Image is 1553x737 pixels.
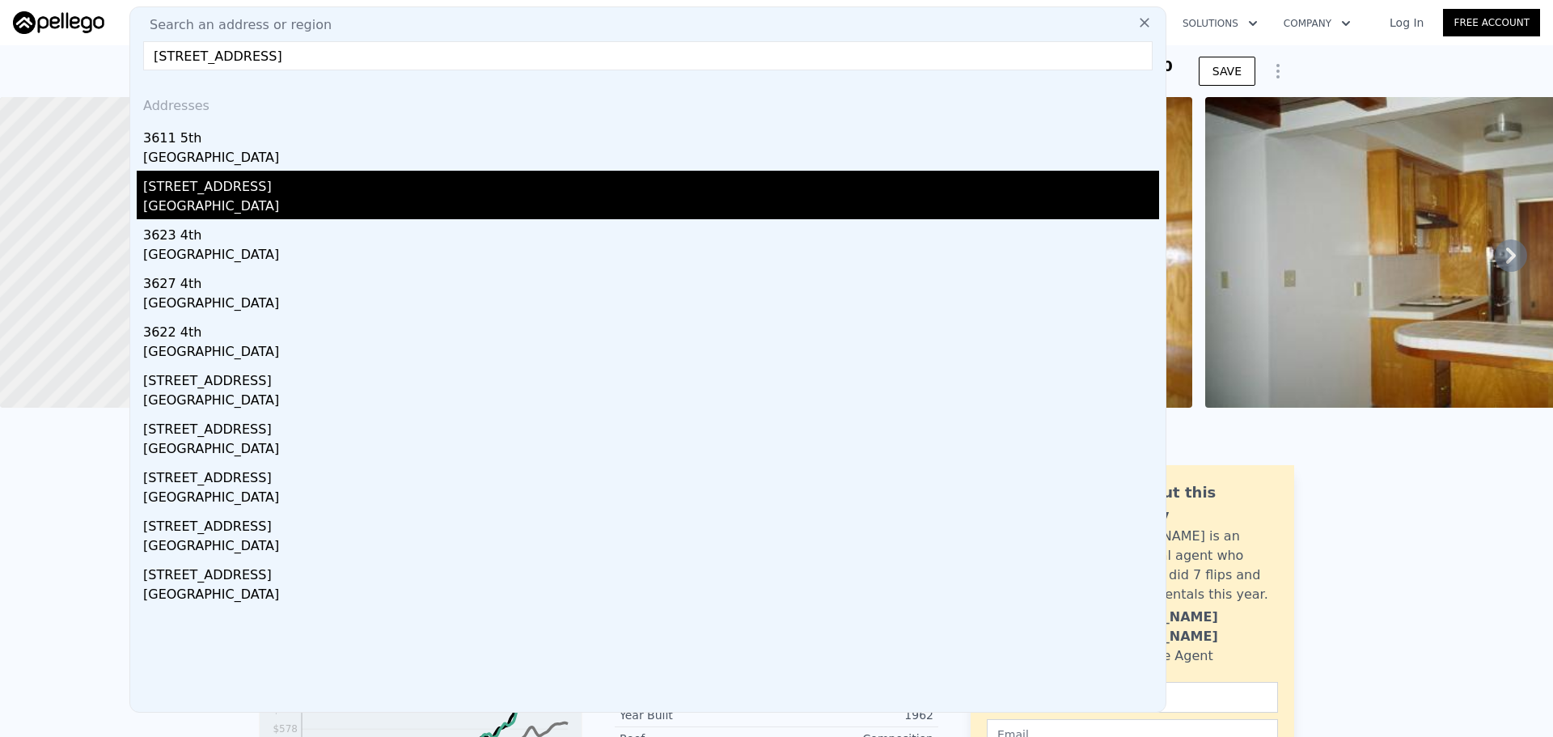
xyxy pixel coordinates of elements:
div: 3627 4th [143,268,1159,294]
button: SAVE [1199,57,1255,86]
div: [STREET_ADDRESS] [143,559,1159,585]
div: [GEOGRAPHIC_DATA] [143,439,1159,462]
div: [PERSON_NAME] [PERSON_NAME] [1098,608,1278,646]
div: 1962 [776,707,933,723]
button: Company [1271,9,1364,38]
div: Ask about this property [1098,481,1278,527]
div: [STREET_ADDRESS] [143,510,1159,536]
img: Pellego [13,11,104,34]
div: [PERSON_NAME] is an active local agent who personally did 7 flips and bought 3 rentals this year. [1098,527,1278,604]
input: Enter an address, city, region, neighborhood or zip code [143,41,1153,70]
div: [STREET_ADDRESS] [143,365,1159,391]
a: Log In [1370,15,1443,31]
tspan: $578 [273,723,298,735]
div: [GEOGRAPHIC_DATA] [143,585,1159,608]
div: [STREET_ADDRESS] [143,462,1159,488]
div: [GEOGRAPHIC_DATA] [143,197,1159,219]
div: [GEOGRAPHIC_DATA] [143,488,1159,510]
div: [STREET_ADDRESS] [143,171,1159,197]
div: 3623 4th [143,219,1159,245]
div: [GEOGRAPHIC_DATA] [143,148,1159,171]
div: 3622 4th [143,316,1159,342]
div: [GEOGRAPHIC_DATA] [143,294,1159,316]
div: [GEOGRAPHIC_DATA] [143,391,1159,413]
button: Solutions [1170,9,1271,38]
button: Show Options [1262,55,1294,87]
div: [GEOGRAPHIC_DATA] [143,536,1159,559]
div: [GEOGRAPHIC_DATA] [143,245,1159,268]
a: Free Account [1443,9,1540,36]
div: [STREET_ADDRESS] [143,413,1159,439]
div: [GEOGRAPHIC_DATA] [143,342,1159,365]
div: Addresses [137,83,1159,122]
span: Search an address or region [137,15,332,35]
tspan: $658 [273,704,298,715]
div: Year Built [620,707,776,723]
div: 3611 5th [143,122,1159,148]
